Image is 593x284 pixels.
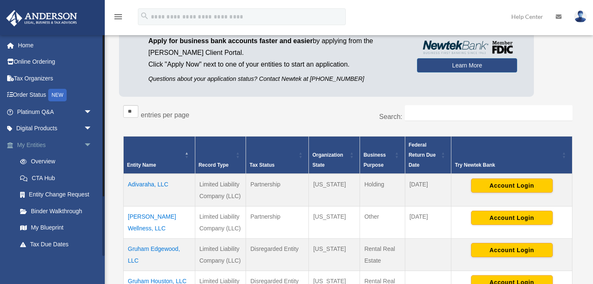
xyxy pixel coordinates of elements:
[84,103,101,121] span: arrow_drop_down
[574,10,587,23] img: User Pic
[84,253,101,270] span: arrow_drop_down
[195,136,246,174] th: Record Type: Activate to sort
[6,70,105,87] a: Tax Organizers
[12,153,101,170] a: Overview
[451,136,572,174] th: Try Newtek Bank : Activate to sort
[148,37,313,44] span: Apply for business bank accounts faster and easier
[421,41,513,54] img: NewtekBankLogoSM.png
[6,37,105,54] a: Home
[309,206,360,238] td: [US_STATE]
[84,137,101,154] span: arrow_drop_down
[113,15,123,22] a: menu
[455,160,559,170] div: Try Newtek Bank
[127,162,156,168] span: Entity Name
[124,238,195,271] td: Gruham Edgewood, LLC
[471,178,553,193] button: Account Login
[6,87,105,104] a: Order StatusNEW
[12,203,105,219] a: Binder Walkthrough
[6,137,105,153] a: My Entitiesarrow_drop_down
[199,162,229,168] span: Record Type
[405,136,451,174] th: Federal Return Due Date: Activate to sort
[148,35,404,59] p: by applying from the [PERSON_NAME] Client Portal.
[12,219,105,236] a: My Blueprint
[360,136,405,174] th: Business Purpose: Activate to sort
[363,152,386,168] span: Business Purpose
[312,152,343,168] span: Organization State
[195,238,246,271] td: Limited Liability Company (LLC)
[6,253,105,269] a: My [PERSON_NAME] Teamarrow_drop_down
[249,162,274,168] span: Tax Status
[12,170,105,186] a: CTA Hub
[360,238,405,271] td: Rental Real Estate
[471,243,553,257] button: Account Login
[405,174,451,207] td: [DATE]
[6,103,105,120] a: Platinum Q&Aarrow_drop_down
[140,11,149,21] i: search
[409,142,436,168] span: Federal Return Due Date
[246,238,309,271] td: Disregarded Entity
[379,113,402,120] label: Search:
[246,136,309,174] th: Tax Status: Activate to sort
[471,246,553,253] a: Account Login
[471,214,553,220] a: Account Login
[124,206,195,238] td: [PERSON_NAME] Wellness, LLC
[113,12,123,22] i: menu
[360,174,405,207] td: Holding
[246,206,309,238] td: Partnership
[417,58,517,72] a: Learn More
[309,238,360,271] td: [US_STATE]
[360,206,405,238] td: Other
[12,236,105,253] a: Tax Due Dates
[148,74,404,84] p: Questions about your application status? Contact Newtek at [PHONE_NUMBER]
[141,111,189,119] label: entries per page
[48,89,67,101] div: NEW
[471,211,553,225] button: Account Login
[12,186,105,203] a: Entity Change Request
[246,174,309,207] td: Partnership
[195,206,246,238] td: Limited Liability Company (LLC)
[84,120,101,137] span: arrow_drop_down
[124,136,195,174] th: Entity Name: Activate to invert sorting
[6,120,105,137] a: Digital Productsarrow_drop_down
[309,174,360,207] td: [US_STATE]
[195,174,246,207] td: Limited Liability Company (LLC)
[6,54,105,70] a: Online Ordering
[309,136,360,174] th: Organization State: Activate to sort
[148,59,404,70] p: Click "Apply Now" next to one of your entities to start an application.
[471,181,553,188] a: Account Login
[124,174,195,207] td: Adivaraha, LLC
[4,10,80,26] img: Anderson Advisors Platinum Portal
[405,206,451,238] td: [DATE]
